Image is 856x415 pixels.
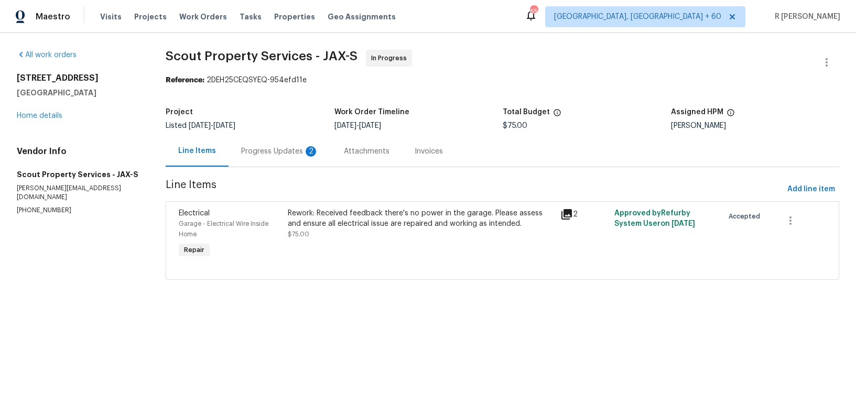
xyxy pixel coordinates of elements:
[179,12,227,22] span: Work Orders
[503,122,527,129] span: $75.00
[178,146,216,156] div: Line Items
[671,108,723,116] h5: Assigned HPM
[240,13,262,20] span: Tasks
[17,206,140,215] p: [PHONE_NUMBER]
[671,122,839,129] div: [PERSON_NAME]
[179,210,210,217] span: Electrical
[179,221,268,237] span: Garage - Electrical Wire Inside Home
[344,146,389,157] div: Attachments
[727,108,735,122] span: The hpm assigned to this work order.
[334,122,356,129] span: [DATE]
[553,108,561,122] span: The total cost of line items that have been proposed by Opendoor. This sum includes line items th...
[134,12,167,22] span: Projects
[334,108,409,116] h5: Work Order Timeline
[166,75,839,85] div: 2DEH25CEQSYEQ-954efd11e
[614,210,695,227] span: Approved by Refurby System User on
[17,73,140,83] h2: [STREET_ADDRESS]
[560,208,609,221] div: 2
[100,12,122,22] span: Visits
[274,12,315,22] span: Properties
[189,122,211,129] span: [DATE]
[530,6,537,17] div: 654
[671,220,695,227] span: [DATE]
[306,146,316,157] div: 2
[17,169,140,180] h5: Scout Property Services - JAX-S
[729,211,764,222] span: Accepted
[288,208,554,229] div: Rework: Received feedback there's no power in the garage. Please assess and ensure all electrical...
[359,122,381,129] span: [DATE]
[503,108,550,116] h5: Total Budget
[166,108,193,116] h5: Project
[166,50,357,62] span: Scout Property Services - JAX-S
[415,146,443,157] div: Invoices
[166,180,783,199] span: Line Items
[180,245,209,255] span: Repair
[554,12,721,22] span: [GEOGRAPHIC_DATA], [GEOGRAPHIC_DATA] + 60
[166,122,235,129] span: Listed
[17,88,140,98] h5: [GEOGRAPHIC_DATA]
[771,12,840,22] span: R [PERSON_NAME]
[17,51,77,59] a: All work orders
[166,77,204,84] b: Reference:
[787,183,835,196] span: Add line item
[36,12,70,22] span: Maestro
[783,180,839,199] button: Add line item
[328,12,396,22] span: Geo Assignments
[213,122,235,129] span: [DATE]
[189,122,235,129] span: -
[17,146,140,157] h4: Vendor Info
[288,231,309,237] span: $75.00
[371,53,411,63] span: In Progress
[241,146,319,157] div: Progress Updates
[17,184,140,202] p: [PERSON_NAME][EMAIL_ADDRESS][DOMAIN_NAME]
[334,122,381,129] span: -
[17,112,62,119] a: Home details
